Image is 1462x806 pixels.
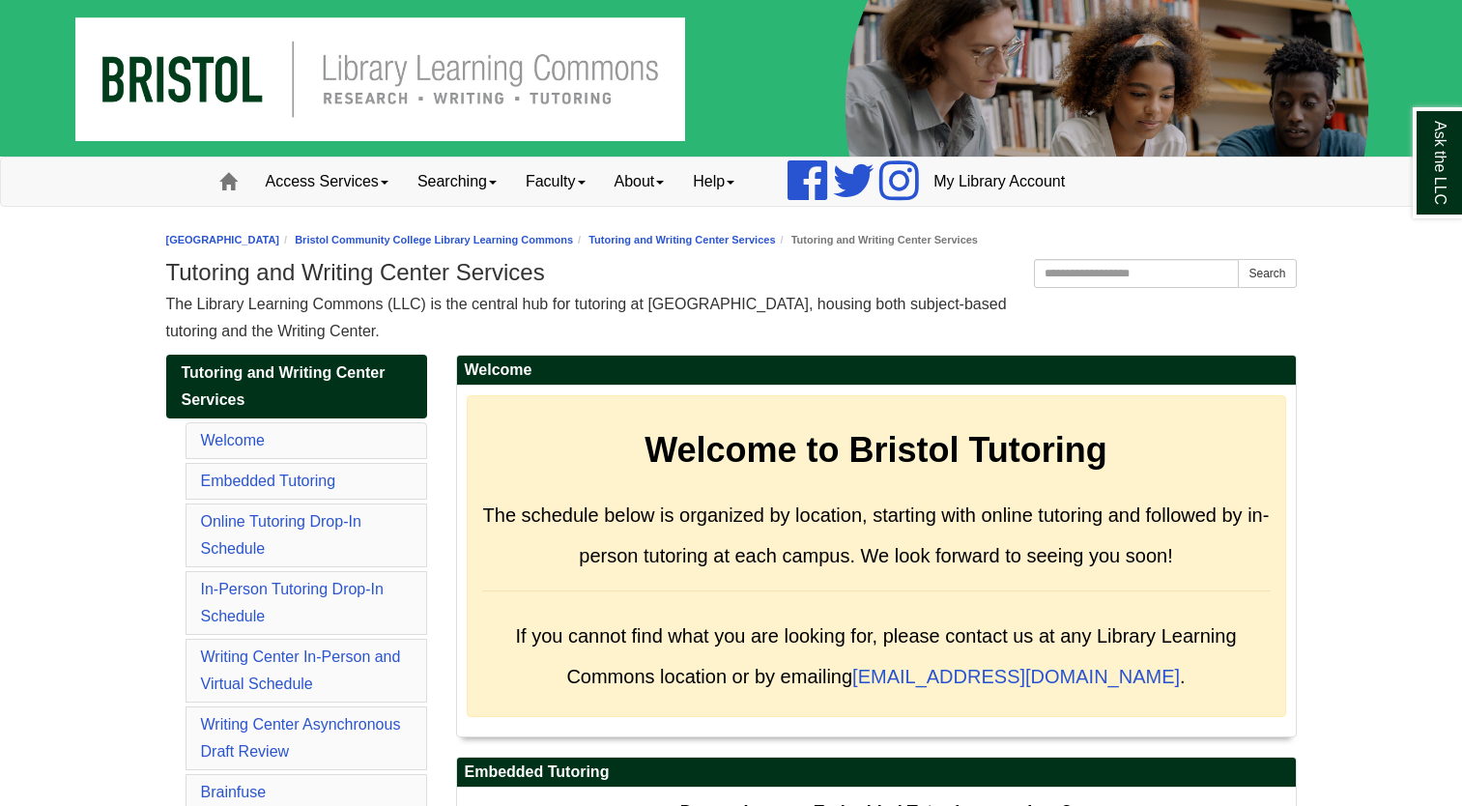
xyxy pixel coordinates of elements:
[166,296,1007,339] span: The Library Learning Commons (LLC) is the central hub for tutoring at [GEOGRAPHIC_DATA], housing ...
[403,158,511,206] a: Searching
[457,758,1296,788] h2: Embedded Tutoring
[201,473,336,489] a: Embedded Tutoring
[201,432,265,448] a: Welcome
[201,581,384,624] a: In-Person Tutoring Drop-In Schedule
[515,625,1236,687] span: If you cannot find what you are looking for, please contact us at any Library Learning Commons lo...
[166,355,427,418] a: Tutoring and Writing Center Services
[182,364,386,408] span: Tutoring and Writing Center Services
[678,158,749,206] a: Help
[483,504,1270,566] span: The schedule below is organized by location, starting with online tutoring and followed by in-per...
[251,158,403,206] a: Access Services
[919,158,1079,206] a: My Library Account
[1238,259,1296,288] button: Search
[645,430,1107,470] strong: Welcome to Bristol Tutoring
[600,158,679,206] a: About
[511,158,600,206] a: Faculty
[166,259,1297,286] h1: Tutoring and Writing Center Services
[588,234,775,245] a: Tutoring and Writing Center Services
[201,716,401,760] a: Writing Center Asynchronous Draft Review
[166,234,280,245] a: [GEOGRAPHIC_DATA]
[201,648,401,692] a: Writing Center In-Person and Virtual Schedule
[201,513,361,557] a: Online Tutoring Drop-In Schedule
[776,231,978,249] li: Tutoring and Writing Center Services
[201,784,267,800] a: Brainfuse
[295,234,573,245] a: Bristol Community College Library Learning Commons
[166,231,1297,249] nav: breadcrumb
[852,666,1180,687] a: [EMAIL_ADDRESS][DOMAIN_NAME]
[457,356,1296,386] h2: Welcome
